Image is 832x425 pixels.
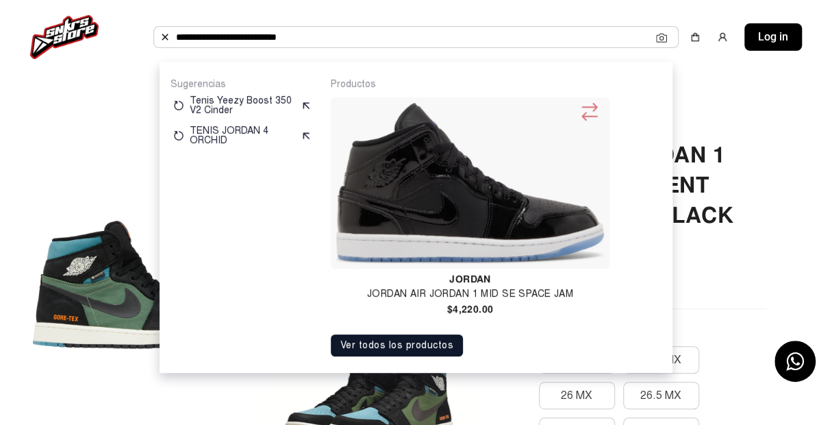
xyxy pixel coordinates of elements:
p: Productos [331,78,661,90]
p: Tenis Yeezy Boost 350 V2 Cinder [190,96,295,115]
img: Cámara [656,32,667,43]
span: Log in [758,29,788,45]
img: Jordan Air Jordan 1 Mid Se Space Jam [336,103,605,263]
p: Sugerencias [171,78,314,90]
img: user [717,32,728,42]
button: Ver todos los productos [331,335,464,356]
h4: $4,220.00 [331,304,610,314]
p: TENIS JORDAN 4 ORCHID [190,126,295,145]
img: Buscar [160,32,171,42]
h4: Jordan [331,274,610,284]
img: restart.svg [173,130,184,141]
img: restart.svg [173,100,184,111]
img: suggest.svg [301,130,312,141]
button: 26.5 MX [623,382,699,409]
img: shopping [690,32,701,42]
img: logo [30,15,99,59]
img: suggest.svg [301,100,312,111]
h4: Jordan Air Jordan 1 Mid Se Space Jam [331,289,610,299]
button: 26 MX [539,382,615,409]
